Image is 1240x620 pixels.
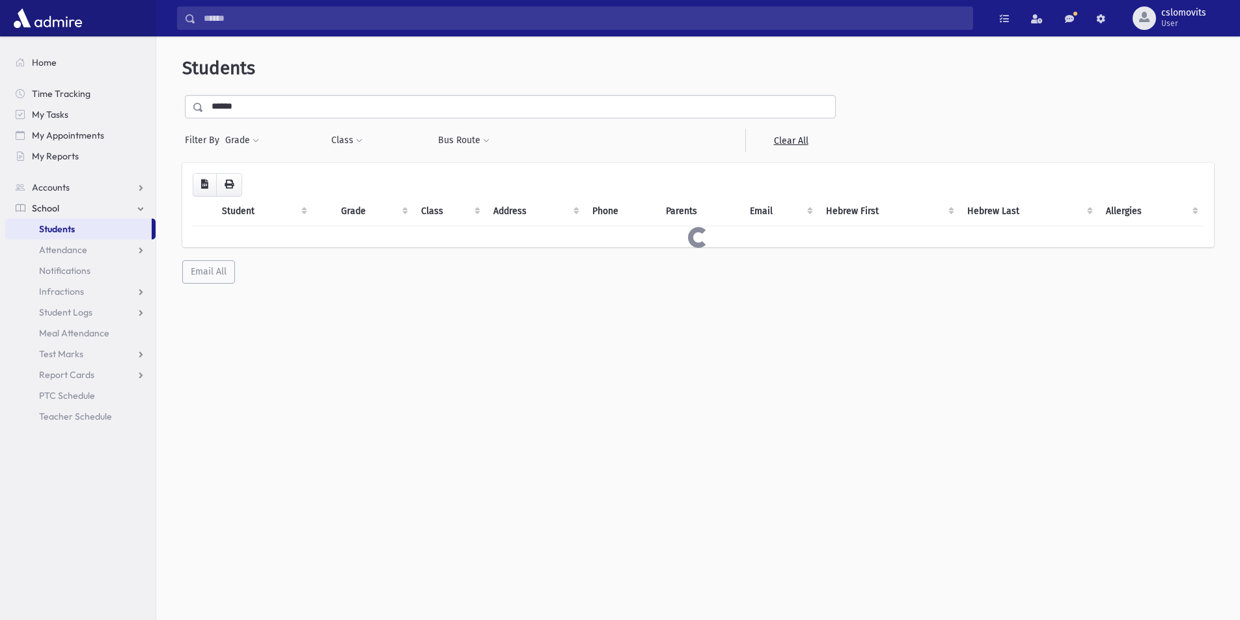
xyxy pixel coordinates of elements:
[5,323,156,344] a: Meal Attendance
[331,129,363,152] button: Class
[486,196,585,226] th: Address
[959,196,1099,226] th: Hebrew Last
[1161,18,1206,29] span: User
[32,182,70,193] span: Accounts
[39,390,95,401] span: PTC Schedule
[5,281,156,302] a: Infractions
[10,5,85,31] img: AdmirePro
[32,88,90,100] span: Time Tracking
[32,202,59,214] span: School
[333,196,413,226] th: Grade
[1098,196,1204,226] th: Allergies
[32,129,104,141] span: My Appointments
[32,109,68,120] span: My Tasks
[39,265,90,276] span: Notifications
[745,129,836,152] a: Clear All
[39,411,112,422] span: Teacher Schedule
[32,150,79,162] span: My Reports
[5,364,156,385] a: Report Cards
[214,196,312,226] th: Student
[216,173,242,196] button: Print
[225,129,260,152] button: Grade
[39,348,83,360] span: Test Marks
[5,104,156,125] a: My Tasks
[39,244,87,256] span: Attendance
[39,369,94,381] span: Report Cards
[658,196,742,226] th: Parents
[39,286,84,297] span: Infractions
[182,260,235,284] button: Email All
[5,52,156,73] a: Home
[5,406,156,427] a: Teacher Schedule
[5,177,156,198] a: Accounts
[5,125,156,146] a: My Appointments
[196,7,972,30] input: Search
[5,239,156,260] a: Attendance
[585,196,658,226] th: Phone
[193,173,217,196] button: CSV
[39,327,109,339] span: Meal Attendance
[742,196,818,226] th: Email
[32,57,57,68] span: Home
[818,196,959,226] th: Hebrew First
[5,198,156,219] a: School
[5,219,152,239] a: Students
[1161,8,1206,18] span: cslomovits
[5,260,156,281] a: Notifications
[5,344,156,364] a: Test Marks
[5,302,156,323] a: Student Logs
[39,306,92,318] span: Student Logs
[437,129,490,152] button: Bus Route
[182,57,255,79] span: Students
[5,385,156,406] a: PTC Schedule
[5,83,156,104] a: Time Tracking
[185,133,225,147] span: Filter By
[5,146,156,167] a: My Reports
[413,196,486,226] th: Class
[39,223,75,235] span: Students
